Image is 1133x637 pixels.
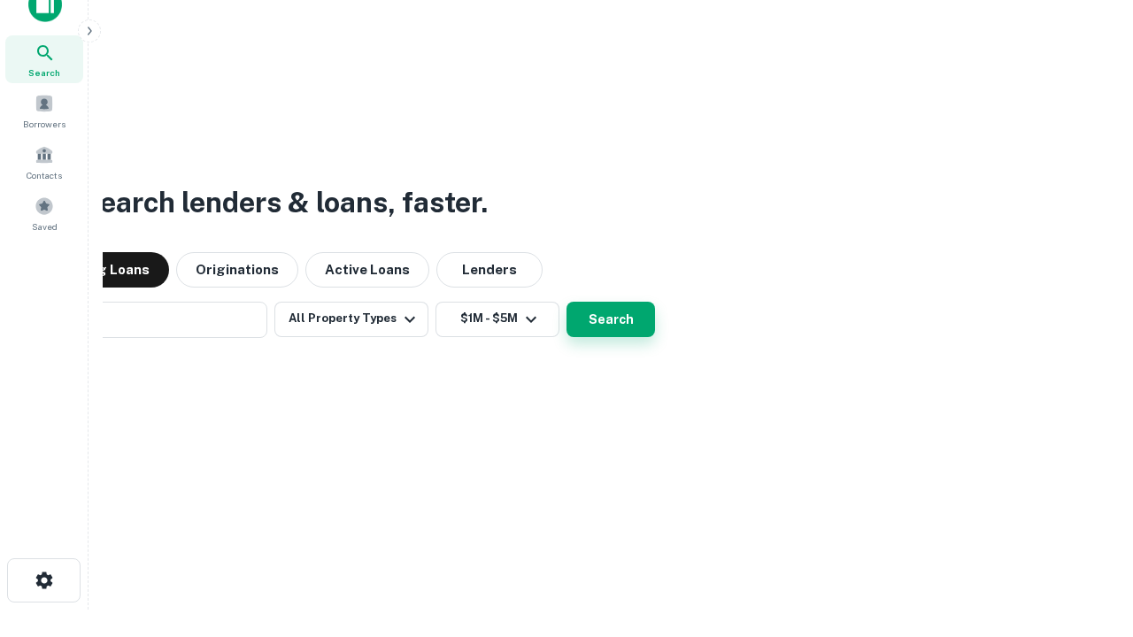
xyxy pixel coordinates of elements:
[81,181,488,224] h3: Search lenders & loans, faster.
[23,117,66,131] span: Borrowers
[435,302,559,337] button: $1M - $5M
[305,252,429,288] button: Active Loans
[1044,495,1133,580] iframe: Chat Widget
[566,302,655,337] button: Search
[176,252,298,288] button: Originations
[32,219,58,234] span: Saved
[5,189,83,237] a: Saved
[28,65,60,80] span: Search
[274,302,428,337] button: All Property Types
[27,168,62,182] span: Contacts
[436,252,543,288] button: Lenders
[5,35,83,83] a: Search
[5,87,83,134] a: Borrowers
[5,138,83,186] a: Contacts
